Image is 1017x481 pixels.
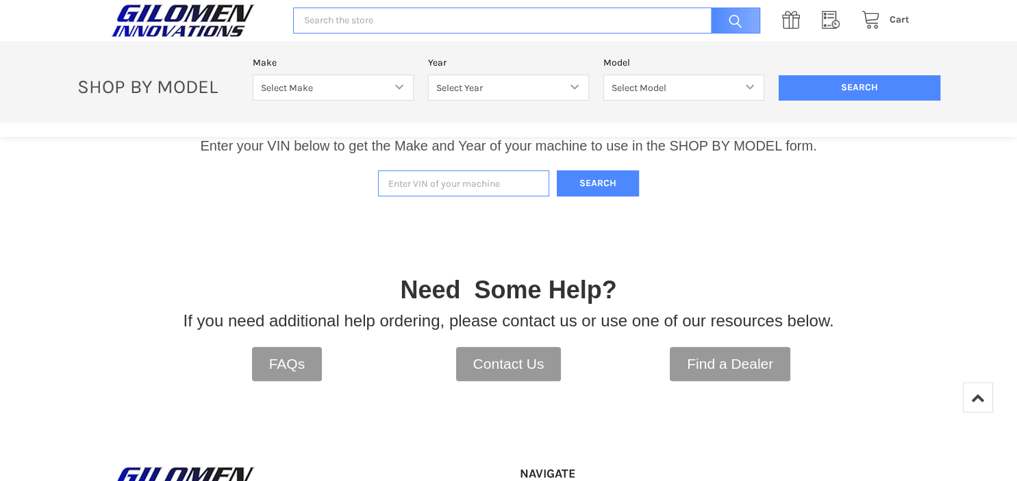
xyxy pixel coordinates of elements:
label: Make [253,55,414,70]
a: Contact Us [456,347,562,381]
span: Cart [890,14,909,25]
a: Cart [854,12,909,29]
a: GILOMEN INNOVATIONS [108,3,279,38]
img: GILOMEN INNOVATIONS [108,3,258,38]
input: Enter VIN of your machine [378,170,549,197]
a: Top of Page [963,382,993,413]
input: Search the store [293,8,759,34]
label: Model [603,55,764,70]
p: SHOP BY MODEL [70,75,245,99]
a: FAQs [252,347,323,381]
label: Year [428,55,589,70]
p: Enter your VIN below to get the Make and Year of your machine to use in the SHOP BY MODEL form. [200,135,816,156]
p: If you need additional help ordering, please contact us or use one of our resources below. [184,309,834,333]
button: Search [557,170,639,197]
input: Search [779,75,940,101]
input: Search [704,8,760,34]
p: Need Some Help? [400,272,616,309]
a: Find a Dealer [670,347,790,381]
